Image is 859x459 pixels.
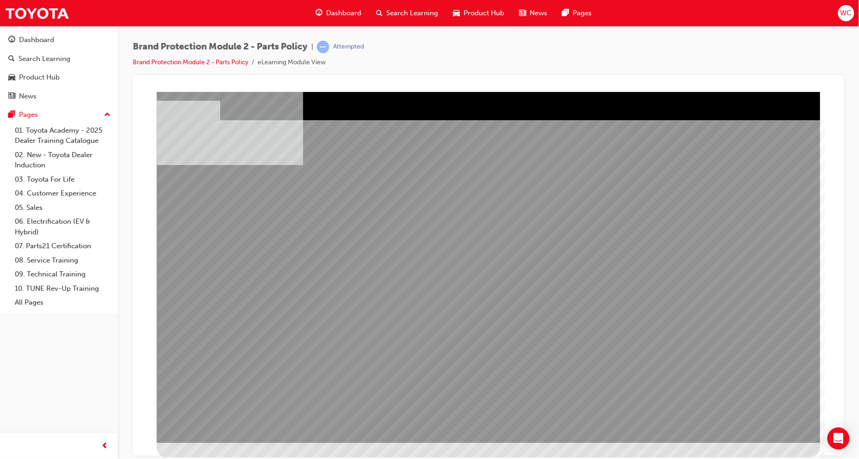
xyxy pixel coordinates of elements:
a: 05. Sales [11,201,114,215]
span: up-icon [104,109,111,121]
div: BACK Trigger this button to go to the previous slide [17,351,78,368]
div: News [19,91,37,102]
a: 07. Parts21 Certification [11,239,114,253]
div: Dashboard [19,35,54,45]
a: 08. Service Training [11,253,114,268]
a: 06. Electrification (EV & Hybrid) [11,214,114,239]
span: guage-icon [315,7,322,19]
a: Brand Protection Module 2 - Parts Policy [133,58,248,66]
span: car-icon [8,73,15,82]
span: learningRecordVerb_ATTEMPT-icon [317,41,329,53]
img: Trak [5,3,69,24]
span: Search Learning [386,8,438,18]
a: Product Hub [4,69,114,86]
span: | [311,42,313,52]
span: Brand Protection Module 2 - Parts Policy [133,42,308,52]
a: pages-iconPages [555,4,599,23]
a: 01. Toyota Academy - 2025 Dealer Training Catalogue [11,123,114,148]
span: pages-icon [8,111,15,119]
span: guage-icon [8,36,15,44]
span: news-icon [519,7,526,19]
span: search-icon [376,7,383,19]
button: DashboardSearch LearningProduct HubNews [4,30,114,106]
div: Search Learning [19,54,70,64]
a: car-iconProduct Hub [445,4,512,23]
a: 09. Technical Training [11,267,114,282]
a: News [4,88,114,105]
span: prev-icon [102,441,109,452]
span: Pages [573,8,592,18]
a: 03. Toyota For Life [11,172,114,187]
button: Pages [4,106,114,123]
a: Search Learning [4,50,114,67]
a: 10. TUNE Rev-Up Training [11,282,114,296]
span: news-icon [8,92,15,101]
span: search-icon [8,55,15,63]
button: WC [838,5,854,21]
span: car-icon [453,7,460,19]
div: Pages [19,110,38,120]
div: Open Intercom Messenger [828,428,850,450]
span: WC [840,8,852,18]
a: guage-iconDashboard [308,4,369,23]
span: Product Hub [463,8,504,18]
span: pages-icon [562,7,569,19]
div: Product Hub [19,72,60,83]
a: 04. Customer Experience [11,186,114,201]
div: Attempted [333,43,364,51]
a: 02. New - Toyota Dealer Induction [11,148,114,172]
a: Dashboard [4,31,114,49]
a: search-iconSearch Learning [369,4,445,23]
a: news-iconNews [512,4,555,23]
span: Dashboard [326,8,361,18]
li: eLearning Module View [258,57,326,68]
span: News [530,8,547,18]
a: All Pages [11,295,114,310]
